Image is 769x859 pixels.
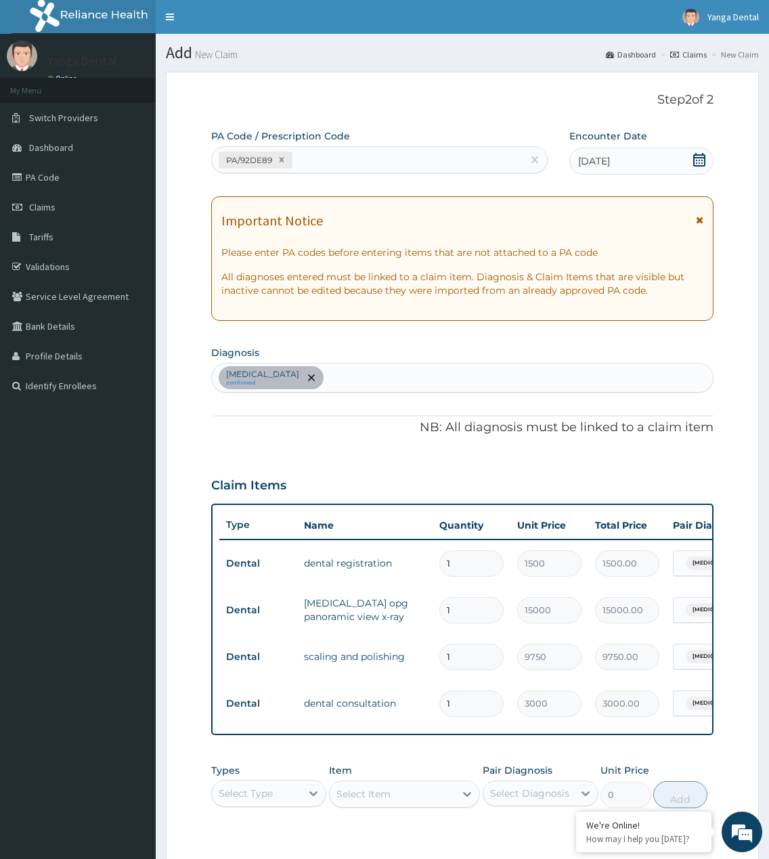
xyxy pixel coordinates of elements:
span: Tariffs [29,231,53,243]
td: dental registration [297,550,433,577]
small: New Claim [192,49,238,60]
p: NB: All diagnosis must be linked to a claim item [211,419,714,437]
label: Unit Price [600,764,649,777]
td: [MEDICAL_DATA] opg panoramic view x-ray [297,590,433,630]
td: scaling and polishing [297,643,433,670]
h1: Add [166,44,759,62]
span: [MEDICAL_DATA] [686,603,749,617]
td: Dental [219,644,297,669]
div: We're Online! [586,819,701,831]
th: Total Price [588,512,666,539]
span: [DATE] [578,154,610,168]
label: Item [329,764,352,777]
h3: Claim Items [211,479,286,493]
span: remove selection option [305,372,317,384]
p: Step 2 of 2 [211,93,714,108]
span: Claims [29,201,56,213]
p: Yanga Dental [47,55,117,67]
h1: Important Notice [221,213,323,228]
label: Pair Diagnosis [483,764,552,777]
label: Diagnosis [211,346,259,359]
a: Online [47,74,80,83]
th: Name [297,512,433,539]
td: Dental [219,691,297,716]
img: User Image [682,9,699,26]
p: [MEDICAL_DATA] [226,369,299,380]
p: Please enter PA codes before entering items that are not attached to a PA code [221,246,704,259]
div: Select Type [219,787,273,800]
li: New Claim [708,49,759,60]
span: [MEDICAL_DATA] [686,650,749,663]
label: Types [211,765,240,776]
a: Dashboard [606,49,656,60]
p: How may I help you today? [586,833,701,845]
th: Quantity [433,512,510,539]
td: Dental [219,598,297,623]
td: Dental [219,551,297,576]
img: User Image [7,41,37,71]
p: All diagnoses entered must be linked to a claim item. Diagnosis & Claim Items that are visible bu... [221,270,704,297]
div: Select Diagnosis [490,787,569,800]
a: Claims [670,49,707,60]
div: PA/92DE89 [222,152,274,168]
span: Switch Providers [29,112,98,124]
label: PA Code / Prescription Code [211,129,350,143]
th: Unit Price [510,512,588,539]
label: Encounter Date [569,129,647,143]
span: [MEDICAL_DATA] [686,556,749,570]
td: dental consultation [297,690,433,717]
span: [MEDICAL_DATA] [686,697,749,710]
button: Add [653,781,707,808]
small: confirmed [226,380,299,387]
span: Yanga Dental [707,11,759,23]
span: Dashboard [29,141,73,154]
th: Type [219,512,297,537]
